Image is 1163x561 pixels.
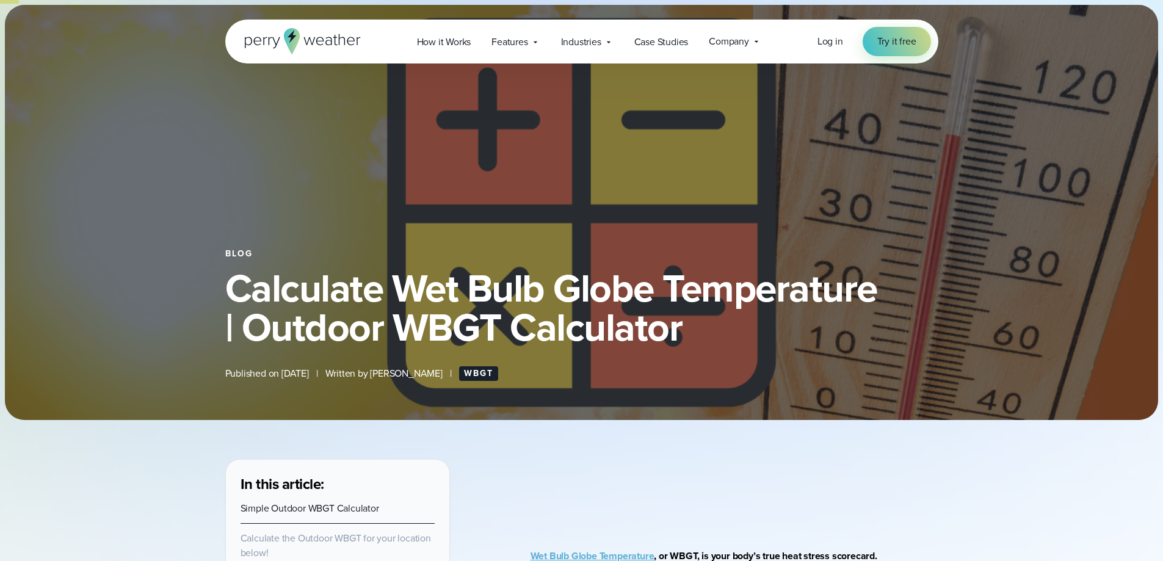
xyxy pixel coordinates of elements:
a: Try it free [863,27,931,56]
span: Features [491,35,527,49]
span: Try it free [877,34,916,49]
div: Blog [225,249,938,259]
a: Calculate the Outdoor WBGT for your location below! [241,531,431,560]
a: Log in [817,34,843,49]
span: Log in [817,34,843,48]
a: Case Studies [624,29,699,54]
span: Company [709,34,749,49]
span: Written by [PERSON_NAME] [325,366,443,381]
a: How it Works [407,29,482,54]
a: Simple Outdoor WBGT Calculator [241,501,379,515]
span: | [450,366,452,381]
span: Case Studies [634,35,689,49]
span: Industries [561,35,601,49]
span: How it Works [417,35,471,49]
span: Published on [DATE] [225,366,309,381]
h3: In this article: [241,474,435,494]
a: WBGT [459,366,498,381]
h1: Calculate Wet Bulb Globe Temperature | Outdoor WBGT Calculator [225,269,938,347]
iframe: WBGT Explained: Listen as we break down all you need to know about WBGT Video [566,459,902,510]
span: | [316,366,318,381]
